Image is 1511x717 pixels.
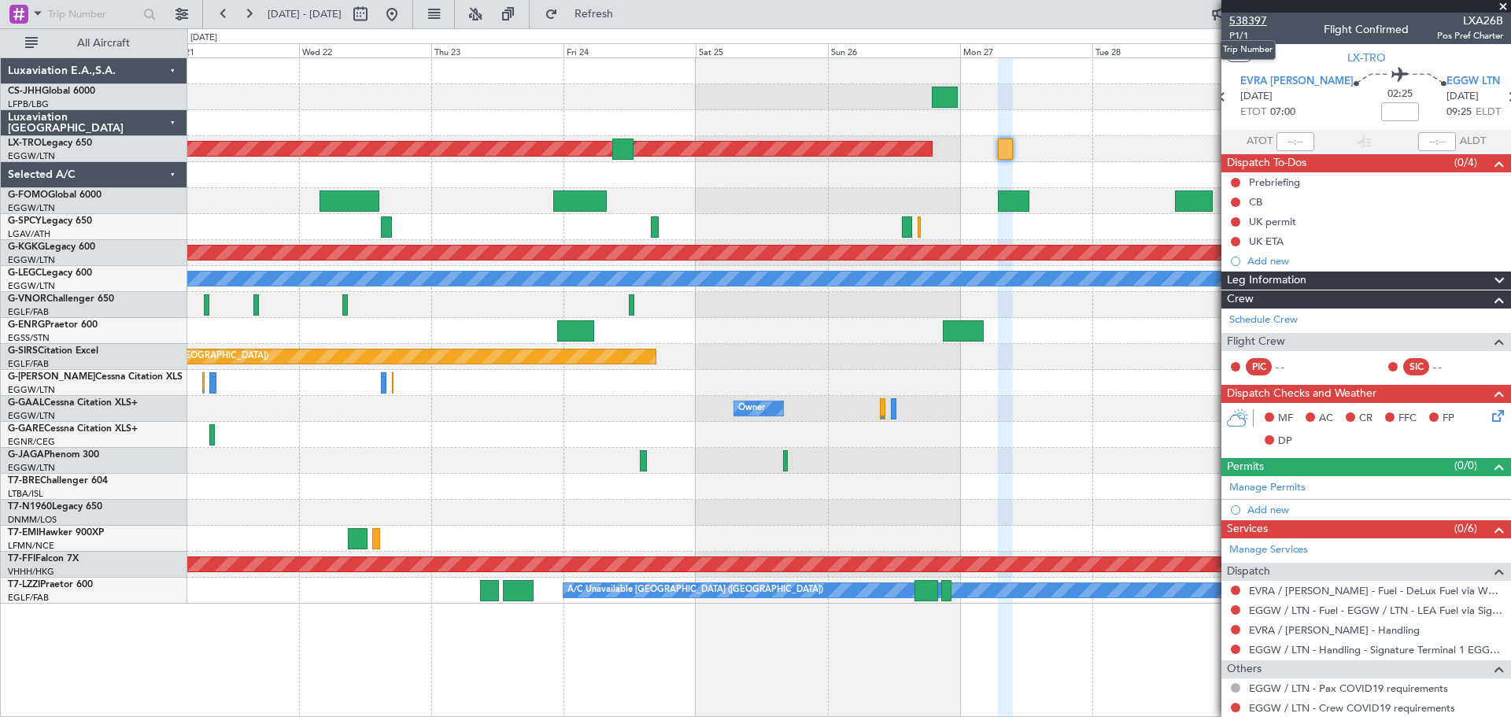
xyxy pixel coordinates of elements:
span: G-SIRS [8,346,38,356]
div: Prebriefing [1249,176,1300,189]
div: Trip Number [1220,40,1276,60]
div: - - [1433,360,1469,374]
span: T7-BRE [8,476,40,486]
span: [DATE] - [DATE] [268,7,342,21]
span: G-LEGC [8,268,42,278]
span: Dispatch [1227,563,1270,581]
button: Refresh [538,2,632,27]
div: Mon 27 [960,43,1092,57]
span: EVRA [PERSON_NAME] [1240,74,1354,90]
span: Dispatch Checks and Weather [1227,385,1376,403]
div: Add new [1247,503,1503,516]
a: EGGW/LTN [8,280,55,292]
span: ETOT [1240,105,1266,120]
a: EGGW / LTN - Crew COVID19 requirements [1249,701,1455,715]
a: EGGW/LTN [8,410,55,422]
div: Wed 22 [299,43,431,57]
span: Refresh [561,9,627,20]
a: LFMN/NCE [8,540,54,552]
input: Trip Number [48,2,139,26]
a: EGGW/LTN [8,462,55,474]
a: T7-FFIFalcon 7X [8,554,79,564]
div: UK permit [1249,215,1296,228]
span: G-JAGA [8,450,44,460]
a: EGGW/LTN [8,150,55,162]
span: ELDT [1476,105,1501,120]
div: CB [1249,195,1262,209]
div: Sun 26 [828,43,960,57]
span: T7-N1960 [8,502,52,512]
div: Fri 24 [563,43,696,57]
a: G-SPCYLegacy 650 [8,216,92,226]
span: DP [1278,434,1292,449]
a: Manage Permits [1229,480,1306,496]
span: FFC [1398,411,1417,427]
span: (0/0) [1454,457,1477,474]
div: Owner [738,397,765,420]
a: G-SIRSCitation Excel [8,346,98,356]
a: G-ENRGPraetor 600 [8,320,98,330]
div: Tue 28 [1092,43,1225,57]
a: T7-N1960Legacy 650 [8,502,102,512]
span: T7-EMI [8,528,39,538]
a: T7-LZZIPraetor 600 [8,580,93,589]
span: MF [1278,411,1293,427]
span: [DATE] [1240,89,1273,105]
span: Leg Information [1227,272,1306,290]
span: 02:25 [1387,87,1413,102]
span: ALDT [1460,134,1486,150]
span: G-SPCY [8,216,42,226]
button: All Aircraft [17,31,171,56]
a: Schedule Crew [1229,312,1298,328]
a: EVRA / [PERSON_NAME] - Fuel - DeLux Fuel via WFS - [GEOGRAPHIC_DATA] / [PERSON_NAME] [1249,584,1503,597]
a: CS-JHHGlobal 6000 [8,87,95,96]
div: Flight Confirmed [1324,21,1409,38]
span: Pos Pref Charter [1437,29,1503,43]
input: --:-- [1276,132,1314,151]
span: G-KGKG [8,242,45,252]
a: LX-TROLegacy 650 [8,139,92,148]
span: T7-LZZI [8,580,40,589]
span: CS-JHH [8,87,42,96]
a: EGGW/LTN [8,384,55,396]
span: G-[PERSON_NAME] [8,372,95,382]
span: Permits [1227,458,1264,476]
a: G-JAGAPhenom 300 [8,450,99,460]
span: Crew [1227,290,1254,309]
span: ATOT [1247,134,1273,150]
a: G-GAALCessna Citation XLS+ [8,398,138,408]
div: Sat 25 [696,43,828,57]
a: G-GARECessna Citation XLS+ [8,424,138,434]
span: 07:00 [1270,105,1295,120]
span: Services [1227,520,1268,538]
span: Others [1227,660,1262,678]
a: EGSS/STN [8,332,50,344]
span: AC [1319,411,1333,427]
a: EVRA / [PERSON_NAME] - Handling [1249,623,1420,637]
a: G-FOMOGlobal 6000 [8,190,102,200]
div: SIC [1403,358,1429,375]
div: UK ETA [1249,235,1284,248]
a: EGNR/CEG [8,436,55,448]
span: G-VNOR [8,294,46,304]
a: Manage Services [1229,542,1308,558]
a: T7-BREChallenger 604 [8,476,108,486]
a: EGGW / LTN - Handling - Signature Terminal 1 EGGW / LTN [1249,643,1503,656]
span: LX-TRO [1347,50,1386,66]
div: - - [1276,360,1311,374]
span: G-GARE [8,424,44,434]
div: Thu 23 [431,43,563,57]
a: G-VNORChallenger 650 [8,294,114,304]
span: EGGW LTN [1446,74,1500,90]
a: EGGW / LTN - Pax COVID19 requirements [1249,682,1448,695]
a: EGLF/FAB [8,358,49,370]
span: 538397 [1229,13,1267,29]
a: LTBA/ISL [8,488,43,500]
a: EGGW/LTN [8,254,55,266]
span: FP [1443,411,1454,427]
a: LGAV/ATH [8,228,50,240]
span: G-FOMO [8,190,48,200]
a: VHHH/HKG [8,566,54,578]
span: 09:25 [1446,105,1472,120]
div: A/C Unavailable [GEOGRAPHIC_DATA] ([GEOGRAPHIC_DATA]) [567,578,823,602]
